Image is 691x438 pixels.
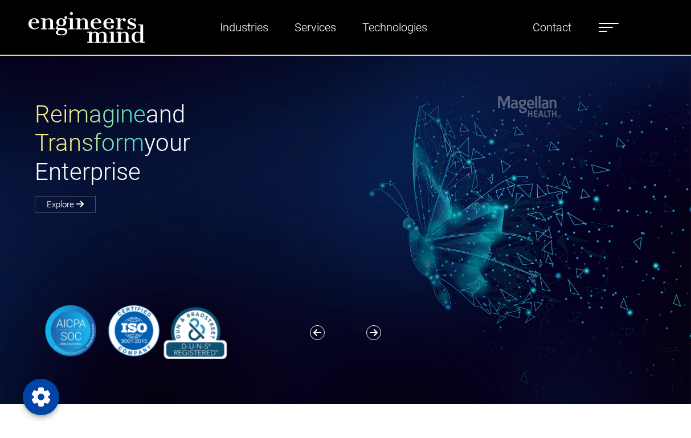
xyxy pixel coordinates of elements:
[528,14,576,40] a: Contact
[35,100,346,186] h1: and your Enterprise
[35,100,146,128] span: Reimagine
[35,129,144,157] span: Transform
[28,11,145,43] img: logo
[35,302,232,359] img: banner-logo
[358,14,432,40] a: Technologies
[215,14,273,40] a: Industries
[35,196,96,213] a: Explore
[290,14,341,40] a: Services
